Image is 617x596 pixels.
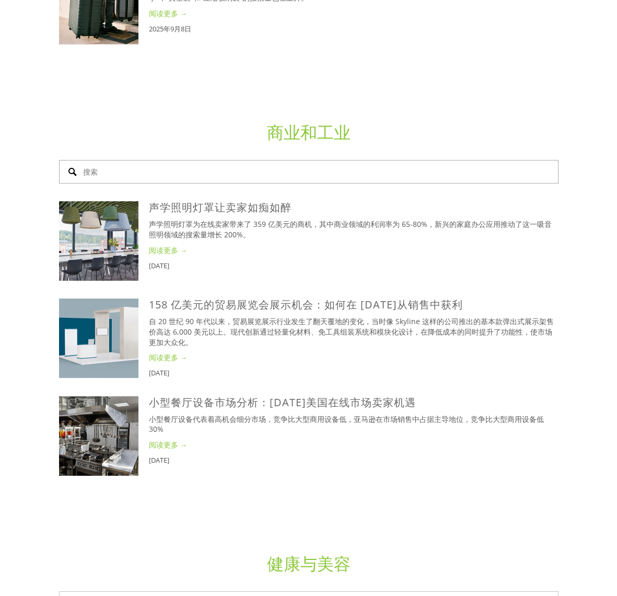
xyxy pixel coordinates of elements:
a: 小型餐厅设备市场分析：2025年美国在线市场卖家机遇 [59,396,149,476]
font: [DATE] [149,368,169,377]
a: 阅读更多 → [149,440,558,450]
a: 声学照明灯罩让卖家如痴如醉 [149,200,292,214]
a: 小型餐厅设备市场分析：[DATE]美国在线市场卖家机遇 [149,395,416,409]
font: 自 20 世纪 90 年代以来，贸易展览展示行业发生了翻天覆地的变化，当时像 Skyline 这样的公司推出的基本款弹出式展示架售价高达 6,000 美元以上。现代创新通过轻量化材料、免工具组装... [149,316,554,347]
img: 小型餐厅设备市场分析：2025年美国在线市场卖家机遇 [59,396,138,476]
a: 商业和工业 [267,121,351,143]
a: 158 亿美元的贸易展览会展示机会：如何在 [DATE]从销售中获利 [149,297,463,312]
img: 声学照明灯罩让卖家如痴如醉 [59,201,138,281]
font: 小型餐厅设备代表着高机会细分市场，竞争比大型商用设备低，亚马逊在市场销售中占据主导地位，竞争比大型商用设备低 30% [149,414,546,434]
input: 搜索 [59,160,558,184]
font: 2025年9月8日 [149,24,191,33]
font: 阅读更多 → [149,352,188,362]
font: [DATE] [149,261,169,270]
a: 158 亿美元的贸易展览会展示机会：如何在 2025 年从销售中获利 [59,299,149,378]
font: 阅读更多 → [149,8,188,18]
font: [DATE] [149,455,169,465]
font: 阅读更多 → [149,440,188,450]
a: 阅读更多 → [149,245,558,256]
a: 健康与美容 [267,552,351,575]
font: 声学照明灯罩为在线卖家带来了 359 亿美元的商机，其中商业领域的利润率为 65-80%，新兴的家庭办公应用推动了这一吸音照明领域的搜索量增长 200%。 [149,219,552,239]
a: 声学照明灯罩让卖家如痴如醉 [59,201,149,281]
a: 阅读更多 → [149,352,558,363]
font: 阅读更多 → [149,245,188,255]
img: 158 亿美元的贸易展览会展示机会：如何在 2025 年从销售中获利 [59,299,138,378]
a: 阅读更多 → [149,8,558,19]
